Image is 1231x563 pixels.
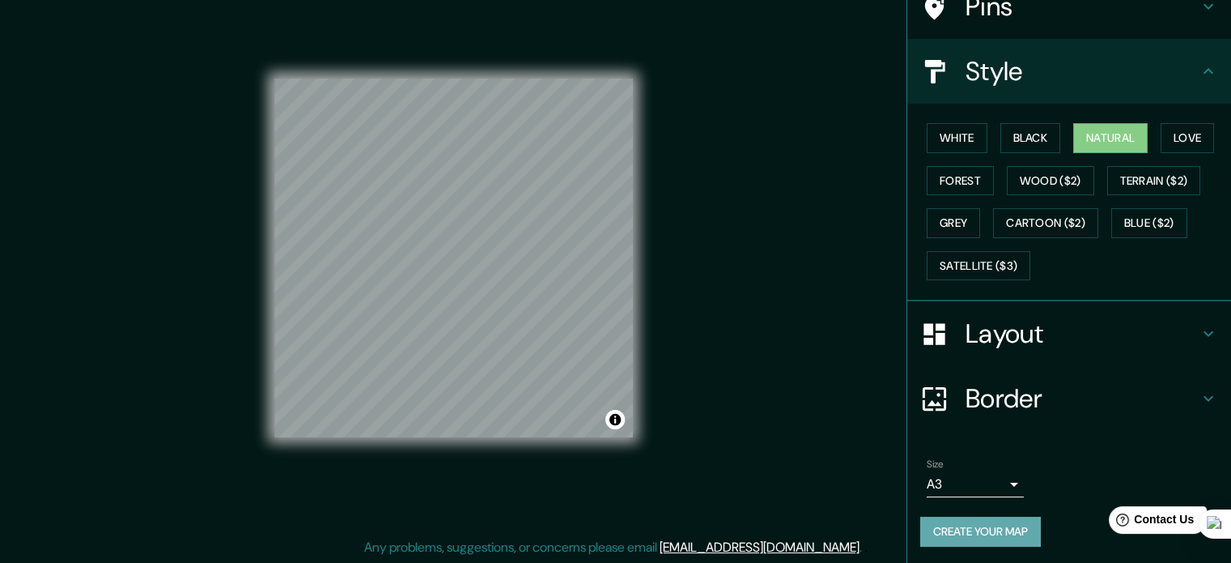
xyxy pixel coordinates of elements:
button: White [927,123,987,153]
button: Satellite ($3) [927,251,1030,281]
div: . [862,538,864,557]
button: Terrain ($2) [1107,166,1201,196]
div: A3 [927,471,1024,497]
button: Create your map [920,517,1041,547]
button: Toggle attribution [605,410,625,429]
button: Grey [927,208,980,238]
h4: Style [966,55,1199,87]
h4: Layout [966,318,1199,350]
div: Style [907,39,1231,104]
button: Natural [1073,123,1148,153]
button: Cartoon ($2) [993,208,1098,238]
div: Border [907,366,1231,431]
p: Any problems, suggestions, or concerns please email . [364,538,862,557]
button: Wood ($2) [1007,166,1094,196]
a: [EMAIL_ADDRESS][DOMAIN_NAME] [660,539,860,556]
button: Forest [927,166,994,196]
button: Black [1000,123,1061,153]
h4: Border [966,382,1199,415]
iframe: Help widget launcher [1087,500,1213,545]
div: . [864,538,868,557]
div: Layout [907,301,1231,366]
label: Size [927,458,944,471]
canvas: Map [274,79,633,437]
button: Love [1161,123,1214,153]
button: Blue ($2) [1111,208,1187,238]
